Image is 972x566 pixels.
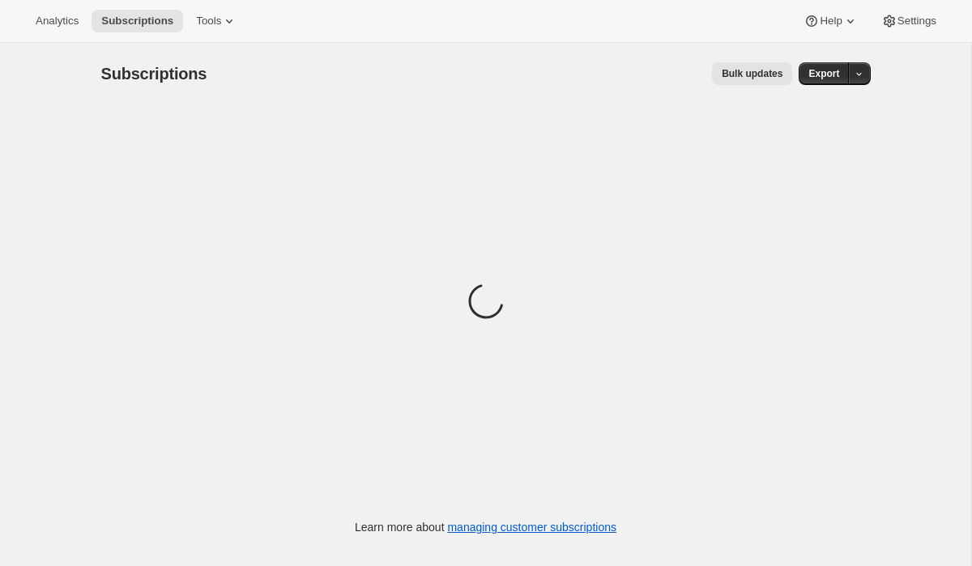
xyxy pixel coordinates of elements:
[36,15,79,28] span: Analytics
[101,65,207,83] span: Subscriptions
[722,67,782,80] span: Bulk updates
[355,519,616,535] p: Learn more about
[196,15,221,28] span: Tools
[92,10,183,32] button: Subscriptions
[872,10,946,32] button: Settings
[808,67,839,80] span: Export
[712,62,792,85] button: Bulk updates
[186,10,247,32] button: Tools
[447,521,616,534] a: managing customer subscriptions
[794,10,868,32] button: Help
[799,62,849,85] button: Export
[101,15,173,28] span: Subscriptions
[820,15,842,28] span: Help
[897,15,936,28] span: Settings
[26,10,88,32] button: Analytics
